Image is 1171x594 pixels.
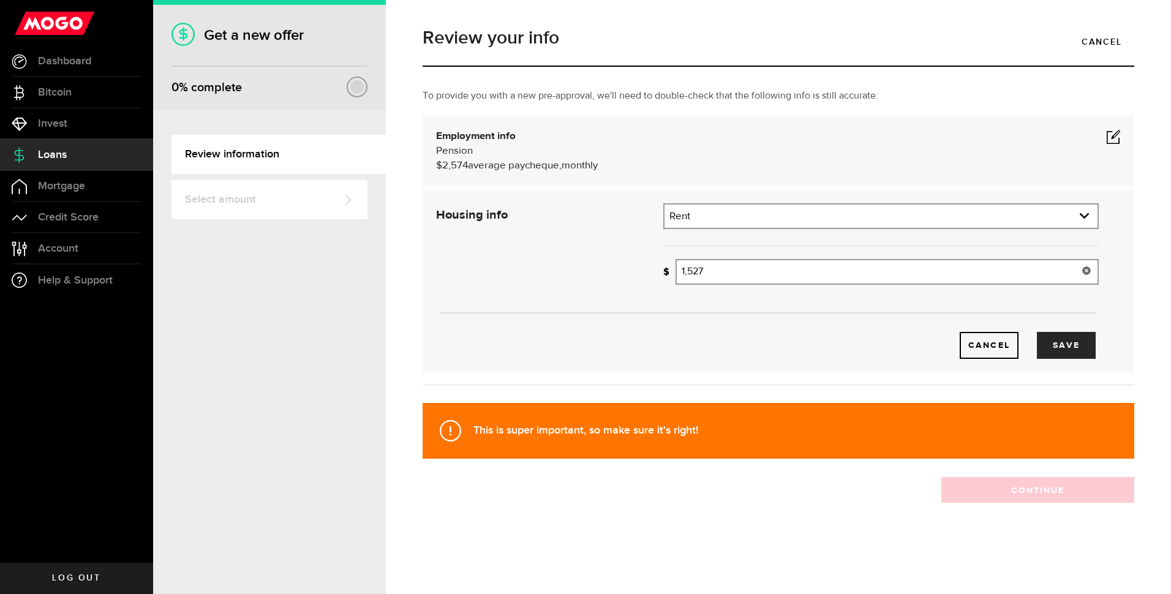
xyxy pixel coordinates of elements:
[960,332,1019,359] a: Cancel
[665,205,1098,228] a: expand select
[52,574,100,582] span: Log out
[436,160,468,171] span: $2,574
[468,160,562,171] span: average paycheque,
[1069,29,1134,55] a: Cancel
[38,56,91,67] span: Dashboard
[38,149,67,160] span: Loans
[436,146,473,156] span: Pension
[941,477,1134,503] button: Continue
[38,243,78,254] span: Account
[10,5,47,42] button: Open LiveChat chat widget
[1037,332,1096,359] button: Save
[423,29,1134,47] h1: Review your info
[473,424,698,437] strong: This is super important, so make sure it's right!
[562,160,598,171] span: monthly
[171,26,367,44] h1: Get a new offer
[436,209,508,221] strong: Housing info
[171,77,242,99] div: % complete
[38,118,67,129] span: Invest
[171,135,386,174] a: Review information
[171,80,179,95] span: 0
[423,89,1134,103] p: To provide you with a new pre-approval, we'll need to double-check that the following info is sti...
[436,131,516,141] b: Employment info
[38,212,99,223] span: Credit Score
[38,275,113,286] span: Help & Support
[38,87,72,98] span: Bitcoin
[38,181,85,192] span: Mortgage
[171,180,367,219] a: Select amount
